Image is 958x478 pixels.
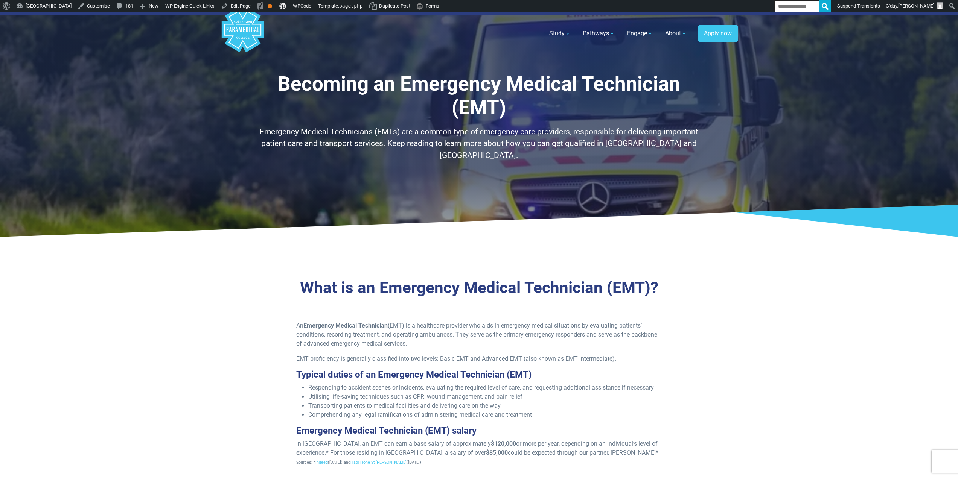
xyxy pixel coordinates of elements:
li: Comprehending any legal ramifications of administering medical care and treatment [308,410,662,419]
a: Indeed [315,460,328,465]
p: Emergency Medical Technicians (EMTs) are a common type of emergency care providers, responsible f... [259,126,699,162]
li: Utilising life-saving techniques such as CPR, wound management, and pain relief [308,392,662,401]
a: Hato Hone St [PERSON_NAME] [350,460,407,465]
a: Engage [623,23,658,44]
a: Study [545,23,575,44]
li: Transporting patients to medical facilities and delivering care on the way [308,401,662,410]
a: About [661,23,691,44]
h3: Typical duties of an Emergency Medical Technician (EMT) [296,369,662,380]
strong: $120,000 [491,440,516,447]
span: Sources: * ([DATE]) and ([DATE]) [296,460,421,465]
p: In [GEOGRAPHIC_DATA], an EMT can earn a base salary of approximately or more per year, depending ... [296,439,662,466]
h3: What is an Emergency Medical Technician (EMT)? [259,278,699,297]
p: EMT proficiency is generally classified into two levels: Basic EMT and Advanced EMT (also known a... [296,354,662,363]
a: Australian Paramedical College [220,15,265,53]
strong: $85,000 [486,449,508,456]
h1: Becoming an Emergency Medical Technician (EMT) [259,72,699,120]
h3: Emergency Medical Technician (EMT) salary [296,425,662,436]
li: Responding to accident scenes or incidents, evaluating the required level of care, and requesting... [308,383,662,392]
p: An (EMT) is a healthcare provider who aids in emergency medical situations by evaluating patients... [296,321,662,348]
a: Pathways [578,23,620,44]
a: Apply now [698,25,738,42]
strong: Emergency Medical Technician [303,322,388,329]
